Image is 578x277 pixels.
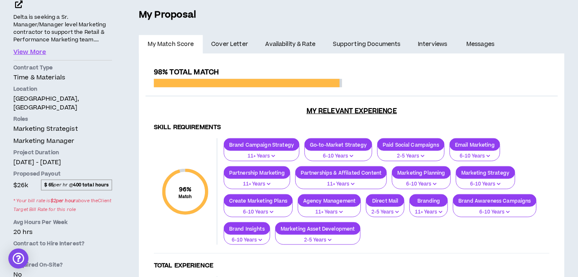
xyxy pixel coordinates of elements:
p: Marketing Planning [392,170,450,176]
p: Marketing Asset Development [276,226,360,232]
p: 6-10 Years [455,152,495,160]
button: 11+ Years [409,201,448,217]
button: 2-5 Years [275,229,361,245]
p: 11+ Years [415,208,442,216]
p: Paid Social Campaigns [378,142,444,148]
button: 11+ Years [298,201,361,217]
p: 6-10 Years [458,208,531,216]
p: 6-10 Years [461,180,510,188]
p: [DATE] - [DATE] [13,158,112,167]
button: 6-10 Years [453,201,537,217]
p: 11+ Years [301,180,381,188]
button: 6-10 Years [450,145,500,161]
p: Required On-Site? [13,261,112,269]
a: Messages [458,35,505,53]
p: Roles [13,115,112,123]
button: 6-10 Years [456,173,515,189]
p: Marketing Strategy [456,170,515,176]
h3: My Relevant Experience [146,107,558,115]
span: Marketing Strategist [13,125,78,133]
a: Interviews [409,35,458,53]
p: Contract to Hire Interest? [13,240,112,247]
button: 6-10 Years [224,201,293,217]
span: Marketing Manager [13,137,74,145]
p: Create Marketing Plans [224,198,292,204]
span: per hr @ [41,180,112,191]
button: 11+ Years [224,145,299,161]
p: 2-5 Years [371,208,399,216]
p: Project Duration [13,149,112,156]
p: Agency Management [298,198,361,204]
button: 6-10 Years [304,145,372,161]
p: No [13,249,112,258]
p: 6-10 Years [310,152,367,160]
p: Brand Campaign Strategy [224,142,299,148]
button: 11+ Years [224,173,290,189]
button: View More [13,48,46,57]
p: 2-5 Years [281,236,355,244]
p: 11+ Years [229,152,294,160]
strong: $ 2 per hour [51,198,76,204]
button: 2-5 Years [366,201,404,217]
p: Proposed Payout [13,170,112,178]
p: Avg Hours Per Week [13,219,112,226]
p: [GEOGRAPHIC_DATA], [GEOGRAPHIC_DATA] [13,94,112,112]
button: 2-5 Years [377,145,445,161]
a: Availability & Rate [257,35,324,53]
p: 2-5 Years [383,152,439,160]
p: 6-10 Years [229,208,287,216]
p: Time & Materials [13,73,112,82]
h5: My Proposal [139,8,565,22]
strong: $ 65 [44,182,54,188]
div: Open Intercom Messenger [8,249,28,269]
p: 6-10 Years [229,236,265,244]
button: 11+ Years [295,173,387,189]
p: 11+ Years [303,208,355,216]
a: My Match Score [139,35,203,53]
p: Location [13,85,112,93]
p: Go-to-Market Strategy [305,142,372,148]
span: Cover Letter [211,40,248,49]
strong: 400 total hours [74,182,109,188]
p: Direct Mail [366,198,404,204]
p: Branding [410,198,448,204]
span: 98% Total Match [154,67,219,77]
p: Email Marketing [450,142,500,148]
p: 11+ Years [229,180,285,188]
p: Contract Type [13,64,112,71]
a: Supporting Documents [324,35,409,53]
span: 96 % [179,185,192,194]
p: 6-10 Years [397,180,445,188]
span: * Your bill rate is above the Client Target Bill Rate for this role [13,195,112,215]
span: $26k [13,179,28,191]
p: 20 hrs [13,228,112,236]
p: Partnership Marketing [224,170,290,176]
button: 6-10 Years [392,173,451,189]
h4: Total Experience [154,262,550,270]
p: Delta is seeking a Sr. Manager/Manager level Marketing contractor to support the Retail & Perform... [13,13,112,44]
button: 6-10 Years [224,229,270,245]
h4: Skill Requirements [154,124,550,132]
p: Brand Insights [224,226,270,232]
small: Match [179,194,192,200]
p: Brand Awareness Campaigns [453,198,536,204]
p: Partnerships & Affilated Content [296,170,386,176]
